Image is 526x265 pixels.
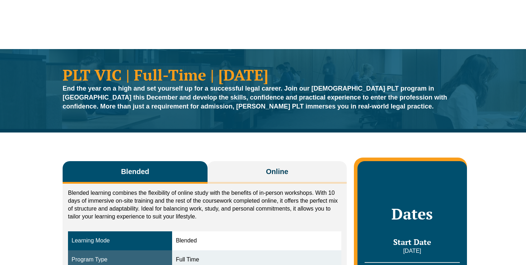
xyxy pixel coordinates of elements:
span: Blended [121,167,149,177]
h1: PLT VIC | Full-Time | [DATE] [63,67,463,82]
h2: Dates [365,205,460,223]
div: Program Type [72,256,169,264]
strong: End the year on a high and set yourself up for a successful legal career. Join our [DEMOGRAPHIC_D... [63,85,447,110]
p: Blended learning combines the flexibility of online study with the benefits of in-person workshop... [68,189,341,221]
span: Start Date [393,237,431,247]
div: Full Time [176,256,337,264]
p: [DATE] [365,247,460,255]
div: Learning Mode [72,237,169,245]
div: Blended [176,237,337,245]
span: Online [266,167,288,177]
